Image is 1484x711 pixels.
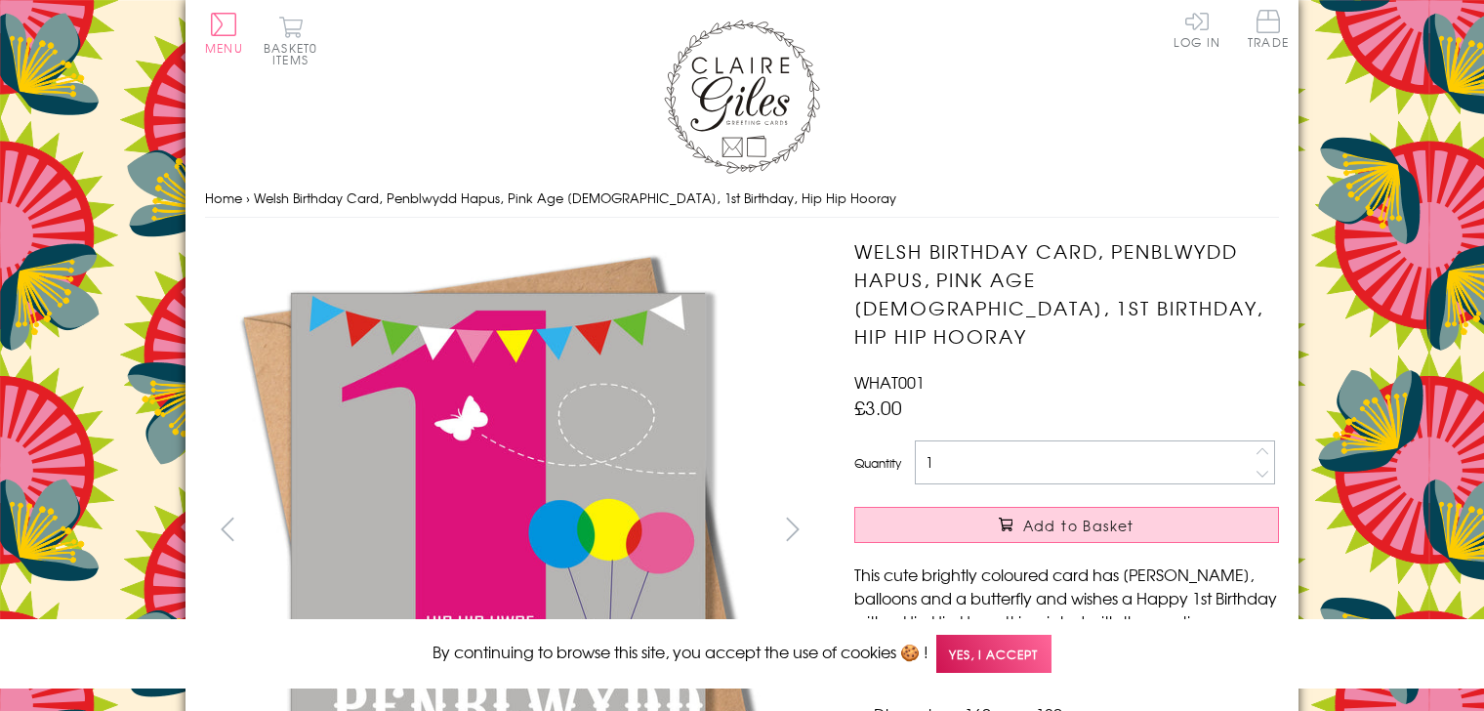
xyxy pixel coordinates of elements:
button: Add to Basket [854,507,1279,543]
span: Yes, I accept [936,635,1051,673]
button: prev [205,507,249,551]
span: £3.00 [854,394,902,421]
span: Welsh Birthday Card, Penblwydd Hapus, Pink Age [DEMOGRAPHIC_DATA], 1st Birthday, Hip Hip Hooray [254,188,896,207]
span: Menu [205,39,243,57]
span: › [246,188,250,207]
nav: breadcrumbs [205,179,1279,219]
a: Trade [1248,10,1289,52]
h1: Welsh Birthday Card, Penblwydd Hapus, Pink Age [DEMOGRAPHIC_DATA], 1st Birthday, Hip Hip Hooray [854,237,1279,350]
img: Claire Giles Greetings Cards [664,20,820,174]
button: Menu [205,13,243,54]
button: next [771,507,815,551]
span: Add to Basket [1023,516,1134,535]
a: Log In [1174,10,1220,48]
a: Home [205,188,242,207]
span: Trade [1248,10,1289,48]
span: 0 items [272,39,317,68]
button: Basket0 items [264,16,317,65]
span: WHAT001 [854,370,925,394]
p: This cute brightly coloured card has [PERSON_NAME], balloons and a butterfly and wishes a Happy 1... [854,563,1279,680]
label: Quantity [854,454,901,472]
